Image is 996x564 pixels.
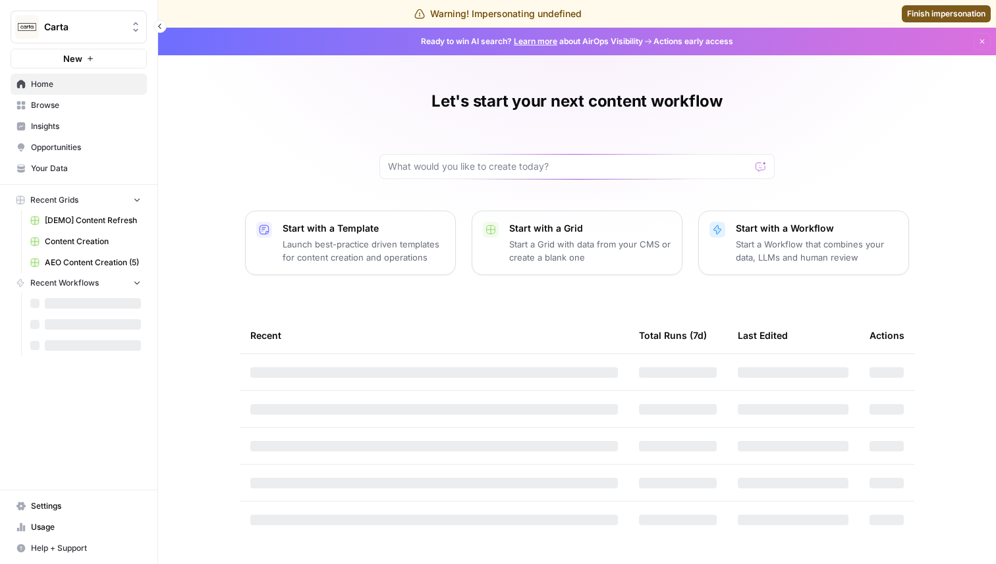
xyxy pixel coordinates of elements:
[30,194,78,206] span: Recent Grids
[698,211,909,275] button: Start with a WorkflowStart a Workflow that combines your data, LLMs and human review
[11,273,147,293] button: Recent Workflows
[639,317,707,353] div: Total Runs (7d)
[24,210,147,231] a: [DEMO] Content Refresh
[45,257,141,269] span: AEO Content Creation (5)
[11,158,147,179] a: Your Data
[11,538,147,559] button: Help + Support
[283,238,445,264] p: Launch best-practice driven templates for content creation and operations
[30,277,99,289] span: Recent Workflows
[11,95,147,116] a: Browse
[283,222,445,235] p: Start with a Template
[11,137,147,158] a: Opportunities
[736,222,898,235] p: Start with a Workflow
[388,160,750,173] input: What would you like to create today?
[24,231,147,252] a: Content Creation
[31,542,141,554] span: Help + Support
[653,36,733,47] span: Actions early access
[24,252,147,273] a: AEO Content Creation (5)
[902,5,991,22] a: Finish impersonation
[11,49,147,68] button: New
[907,8,985,20] span: Finish impersonation
[11,496,147,517] a: Settings
[31,78,141,90] span: Home
[421,36,643,47] span: Ready to win AI search? about AirOps Visibility
[45,236,141,247] span: Content Creation
[31,141,141,153] span: Opportunities
[736,238,898,264] p: Start a Workflow that combines your data, LLMs and human review
[11,190,147,210] button: Recent Grids
[63,52,82,65] span: New
[31,99,141,111] span: Browse
[414,7,582,20] div: Warning! Impersonating undefined
[31,120,141,132] span: Insights
[870,317,904,353] div: Actions
[11,74,147,95] a: Home
[45,215,141,226] span: [DEMO] Content Refresh
[245,211,456,275] button: Start with a TemplateLaunch best-practice driven templates for content creation and operations
[250,317,618,353] div: Recent
[31,163,141,174] span: Your Data
[11,517,147,538] a: Usage
[31,521,141,533] span: Usage
[15,15,39,39] img: Carta Logo
[11,116,147,137] a: Insights
[11,11,147,43] button: Workspace: Carta
[31,500,141,512] span: Settings
[738,317,788,353] div: Last Edited
[509,222,671,235] p: Start with a Grid
[44,20,124,34] span: Carta
[509,238,671,264] p: Start a Grid with data from your CMS or create a blank one
[431,91,723,112] h1: Let's start your next content workflow
[514,36,557,46] a: Learn more
[472,211,682,275] button: Start with a GridStart a Grid with data from your CMS or create a blank one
